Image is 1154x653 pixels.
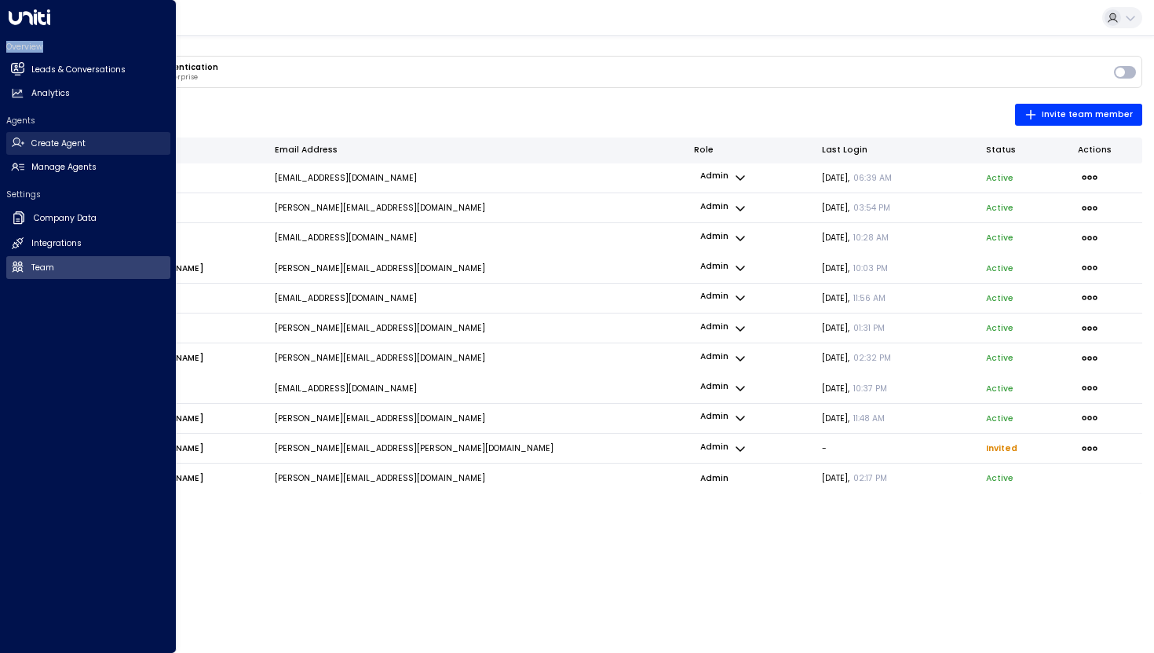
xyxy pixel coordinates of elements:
span: 10:28 AM [853,232,889,244]
span: 01:31 PM [853,322,885,334]
span: 06:39 AM [853,172,892,184]
p: [EMAIL_ADDRESS][DOMAIN_NAME] [275,383,417,394]
div: Role [694,143,805,157]
div: Status [986,143,1061,157]
p: active [986,232,1013,244]
p: active [986,383,1013,394]
h3: Enterprise Multi-Factor Authentication [54,63,1108,72]
p: [PERSON_NAME][EMAIL_ADDRESS][DOMAIN_NAME] [275,352,485,364]
h2: Agents [6,115,170,127]
h2: Team [31,262,54,274]
span: 02:17 PM [853,472,887,484]
span: [DATE] , [822,413,885,424]
h2: Settings [6,189,170,200]
p: active [986,352,1013,364]
span: 02:32 PM [853,352,891,364]
div: Last Login [822,143,867,157]
p: active [986,413,1013,424]
a: Leads & Conversations [6,58,170,81]
h2: Company Data [34,212,97,225]
p: [PERSON_NAME][EMAIL_ADDRESS][DOMAIN_NAME] [275,262,485,274]
p: [EMAIL_ADDRESS][DOMAIN_NAME] [275,172,417,184]
p: active [986,262,1013,274]
button: admin [694,318,753,338]
span: [DATE] , [822,262,888,274]
a: Create Agent [6,132,170,155]
button: admin [694,379,753,398]
span: 11:56 AM [853,292,886,304]
a: Integrations [6,233,170,255]
a: Company Data [6,206,170,231]
span: 03:54 PM [853,202,890,214]
span: [DATE] , [822,202,890,214]
button: admin [694,288,753,308]
h2: Leads & Conversations [31,64,126,76]
h2: Overview [6,41,170,53]
button: admin [694,228,753,248]
td: - [814,434,978,464]
p: [EMAIL_ADDRESS][DOMAIN_NAME] [275,292,417,304]
p: active [986,172,1013,184]
span: [DATE] , [822,292,886,304]
h2: Analytics [31,87,70,100]
p: [PERSON_NAME][EMAIL_ADDRESS][DOMAIN_NAME] [275,472,485,484]
button: admin [694,168,753,188]
p: [PERSON_NAME][EMAIL_ADDRESS][PERSON_NAME][DOMAIN_NAME] [275,442,553,454]
p: [PERSON_NAME][EMAIL_ADDRESS][DOMAIN_NAME] [275,202,485,214]
span: Invite team member [1024,108,1133,122]
p: active [986,322,1013,334]
button: admin [694,438,753,458]
button: admin [694,348,753,368]
div: Email Address [275,143,338,157]
span: [DATE] , [822,383,887,394]
button: admin [694,198,753,218]
span: [DATE] , [822,472,887,484]
a: Analytics [6,83,170,105]
h2: Integrations [31,237,82,250]
h2: Create Agent [31,138,86,150]
p: active [986,292,1013,304]
span: [DATE] , [822,172,892,184]
div: Email Address [275,143,678,157]
span: 10:03 PM [853,262,888,274]
p: active [986,472,1013,484]
p: Require MFA for all users in your enterprise [54,73,1108,81]
p: admin [694,469,734,488]
p: [EMAIL_ADDRESS][DOMAIN_NAME] [275,232,417,244]
h2: Manage Agents [31,161,97,174]
span: [DATE] , [822,352,891,364]
span: 10:37 PM [853,383,887,394]
a: Manage Agents [6,156,170,179]
p: [PERSON_NAME][EMAIL_ADDRESS][DOMAIN_NAME] [275,322,485,334]
span: 11:48 AM [853,413,885,424]
span: [DATE] , [822,322,885,334]
span: Invited [986,442,1017,454]
div: Last Login [822,143,970,157]
button: Invite team member [1015,104,1142,126]
p: [PERSON_NAME][EMAIL_ADDRESS][DOMAIN_NAME] [275,413,485,424]
a: Team [6,256,170,279]
span: [DATE] , [822,232,889,244]
div: Actions [1078,143,1134,157]
p: active [986,202,1013,214]
button: admin [694,259,753,278]
button: admin [694,409,753,428]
